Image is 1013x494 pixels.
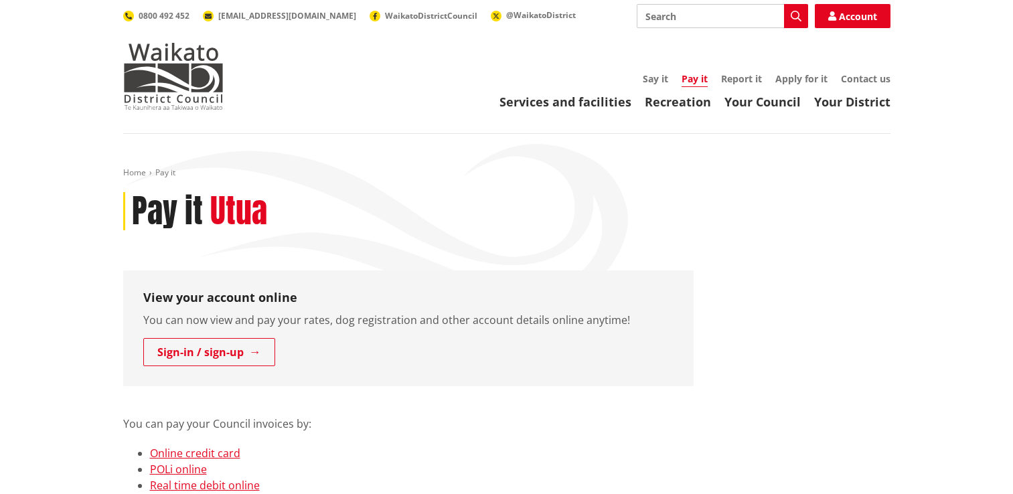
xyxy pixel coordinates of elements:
a: Contact us [841,72,890,85]
span: Pay it [155,167,175,178]
a: Apply for it [775,72,828,85]
h2: Utua [210,192,267,231]
a: Real time debit online [150,478,260,493]
span: [EMAIL_ADDRESS][DOMAIN_NAME] [218,10,356,21]
a: Recreation [645,94,711,110]
img: Waikato District Council - Te Kaunihera aa Takiwaa o Waikato [123,43,224,110]
a: Your Council [724,94,801,110]
p: You can now view and pay your rates, dog registration and other account details online anytime! [143,312,674,328]
h1: Pay it [132,192,203,231]
a: Pay it [682,72,708,87]
a: @WaikatoDistrict [491,9,576,21]
a: Report it [721,72,762,85]
a: Sign-in / sign-up [143,338,275,366]
span: @WaikatoDistrict [506,9,576,21]
a: 0800 492 452 [123,10,189,21]
nav: breadcrumb [123,167,890,179]
a: Your District [814,94,890,110]
a: Account [815,4,890,28]
a: Say it [643,72,668,85]
a: POLi online [150,462,207,477]
p: You can pay your Council invoices by: [123,400,694,432]
a: Services and facilities [499,94,631,110]
a: Home [123,167,146,178]
h3: View your account online [143,291,674,305]
span: 0800 492 452 [139,10,189,21]
a: WaikatoDistrictCouncil [370,10,477,21]
input: Search input [637,4,808,28]
a: Online credit card [150,446,240,461]
a: [EMAIL_ADDRESS][DOMAIN_NAME] [203,10,356,21]
span: WaikatoDistrictCouncil [385,10,477,21]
